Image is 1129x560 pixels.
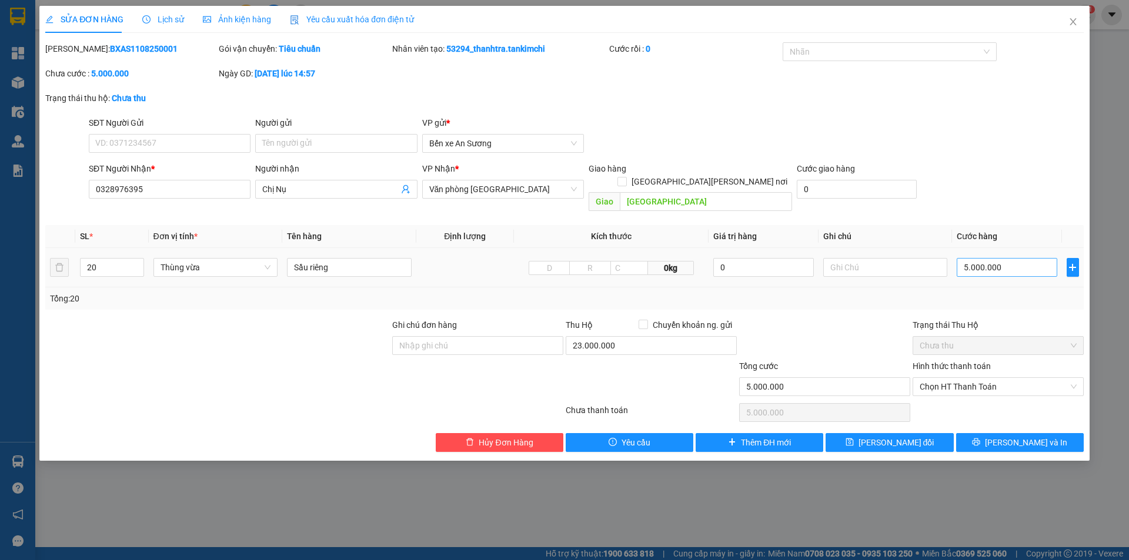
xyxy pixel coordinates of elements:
[957,232,997,241] span: Cước hàng
[45,92,260,105] div: Trạng thái thu hộ:
[65,49,159,62] text: BXAS1108250002
[422,116,584,129] div: VP gửi
[142,15,151,24] span: clock-circle
[609,42,780,55] div: Cước rồi :
[566,320,593,330] span: Thu Hộ
[819,225,953,248] th: Ghi chú
[479,436,533,449] span: Hủy Đơn Hàng
[203,15,271,24] span: Ảnh kiện hàng
[1057,6,1090,39] button: Close
[627,175,792,188] span: [GEOGRAPHIC_DATA][PERSON_NAME] nơi
[920,337,1077,354] span: Chưa thu
[142,15,184,24] span: Lịch sử
[920,378,1077,395] span: Chọn HT Thanh Toán
[45,15,54,24] span: edit
[45,42,216,55] div: [PERSON_NAME]:
[131,259,143,267] span: Increase Value
[728,438,736,447] span: plus
[255,69,315,78] b: [DATE] lúc 14:57
[161,259,271,276] span: Thùng vừa
[9,69,102,93] div: Gửi: Bến xe An Sương
[713,232,757,241] span: Giá trị hàng
[108,69,216,93] div: Nhận: Văn phòng [GEOGRAPHIC_DATA]
[797,180,917,199] input: Cước giao hàng
[739,361,778,371] span: Tổng cước
[591,232,632,241] span: Kích thước
[956,433,1084,452] button: printer[PERSON_NAME] và In
[429,180,577,198] span: Văn phòng Đà Nẵng
[589,192,620,211] span: Giao
[287,232,322,241] span: Tên hàng
[566,433,693,452] button: exclamation-circleYêu cầu
[1068,17,1078,26] span: close
[110,44,178,53] b: BXAS1108250001
[826,433,953,452] button: save[PERSON_NAME] đổi
[290,15,414,24] span: Yêu cầu xuất hóa đơn điện tử
[436,433,563,452] button: deleteHủy Đơn Hàng
[50,258,69,277] button: delete
[392,336,563,355] input: Ghi chú đơn hàng
[823,258,948,277] input: Ghi Chú
[609,438,617,447] span: exclamation-circle
[696,433,823,452] button: plusThêm ĐH mới
[392,42,607,55] div: Nhân viên tạo:
[255,162,417,175] div: Người nhận
[846,438,854,447] span: save
[112,93,146,103] b: Chưa thu
[131,267,143,276] span: Decrease Value
[589,164,626,173] span: Giao hàng
[45,15,123,24] span: SỬA ĐƠN HÀNG
[134,260,141,267] span: up
[913,318,1084,331] div: Trạng thái Thu Hộ
[134,269,141,276] span: down
[287,258,412,277] input: VD: Bàn, Ghế
[648,261,694,275] span: 0kg
[972,438,980,447] span: printer
[569,261,611,275] input: R
[89,116,250,129] div: SĐT Người Gửi
[80,232,89,241] span: SL
[45,67,216,80] div: Chưa cước :
[913,361,991,371] label: Hình thức thanh toán
[985,436,1067,449] span: [PERSON_NAME] và In
[648,318,737,331] span: Chuyển khoản ng. gửi
[50,292,436,305] div: Tổng: 20
[91,69,129,78] b: 5.000.000
[422,164,455,173] span: VP Nhận
[741,436,791,449] span: Thêm ĐH mới
[797,164,855,173] label: Cước giao hàng
[153,232,198,241] span: Đơn vị tính
[444,232,486,241] span: Định lượng
[203,15,211,24] span: picture
[290,15,299,25] img: icon
[446,44,545,53] b: 53294_thanhtra.tankimchi
[610,261,648,275] input: C
[429,135,577,152] span: Bến xe An Sương
[529,261,570,275] input: D
[401,185,410,194] span: user-add
[620,192,792,211] input: Dọc đường
[564,404,738,424] div: Chưa thanh toán
[219,67,390,80] div: Ngày GD:
[279,44,320,53] b: Tiêu chuẩn
[859,436,934,449] span: [PERSON_NAME] đổi
[392,320,457,330] label: Ghi chú đơn hàng
[466,438,474,447] span: delete
[622,436,650,449] span: Yêu cầu
[646,44,650,53] b: 0
[219,42,390,55] div: Gói vận chuyển:
[1070,383,1077,390] span: close-circle
[255,116,417,129] div: Người gửi
[1067,263,1078,272] span: plus
[1067,258,1079,277] button: plus
[89,162,250,175] div: SĐT Người Nhận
